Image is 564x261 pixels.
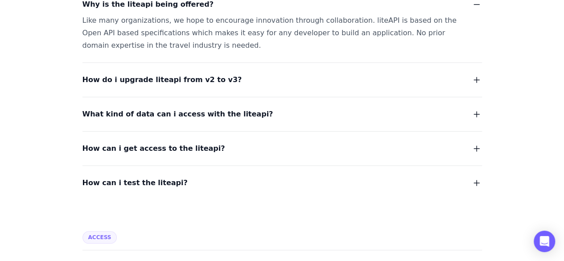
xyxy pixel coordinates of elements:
button: How can i test the liteapi? [82,177,482,189]
span: How can i test the liteapi? [82,177,188,189]
div: Like many organizations, we hope to encourage innovation through collaboration. liteAPI is based ... [82,14,461,52]
span: Access [82,231,117,244]
button: How can i get access to the liteapi? [82,142,482,155]
button: What kind of data can i access with the liteapi? [82,108,482,120]
div: Open Intercom Messenger [534,231,555,252]
span: What kind of data can i access with the liteapi? [82,108,273,120]
span: How do i upgrade liteapi from v2 to v3? [82,74,242,86]
span: How can i get access to the liteapi? [82,142,225,155]
button: How do i upgrade liteapi from v2 to v3? [82,74,482,86]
